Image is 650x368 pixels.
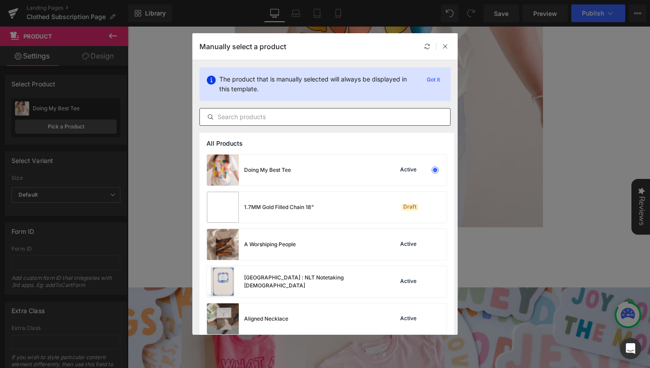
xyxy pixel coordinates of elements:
[423,74,444,85] p: Got it
[398,315,418,322] div: Active
[219,74,416,94] p: The product that is manually selected will always be displayed in this template.
[207,266,239,297] img: product-img
[226,209,309,220] a: Doing My Best Tee
[244,240,296,248] div: A Worshiping People
[256,223,279,233] span: $ 34.99
[207,155,239,186] img: product-img
[199,42,286,51] p: Manually select a product
[244,166,291,174] div: Doing My Best Tee
[398,241,418,248] div: Active
[398,278,418,285] div: Active
[207,229,239,260] img: product-img
[620,338,641,359] div: Open Intercom Messenger
[244,274,377,290] div: [GEOGRAPHIC_DATA] : NLT Notetaking [DEMOGRAPHIC_DATA]
[207,192,239,223] img: product-img
[200,112,450,122] input: Search products
[244,203,314,211] div: 1.7MM Gold Filled Chain 18"
[199,133,454,154] div: All Products
[246,240,289,248] span: Add To Cart
[401,204,418,211] div: Draft
[207,303,239,334] img: product-img
[234,233,301,254] button: Add To Cart
[244,315,288,323] div: Aligned Necklace
[398,167,418,174] div: Active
